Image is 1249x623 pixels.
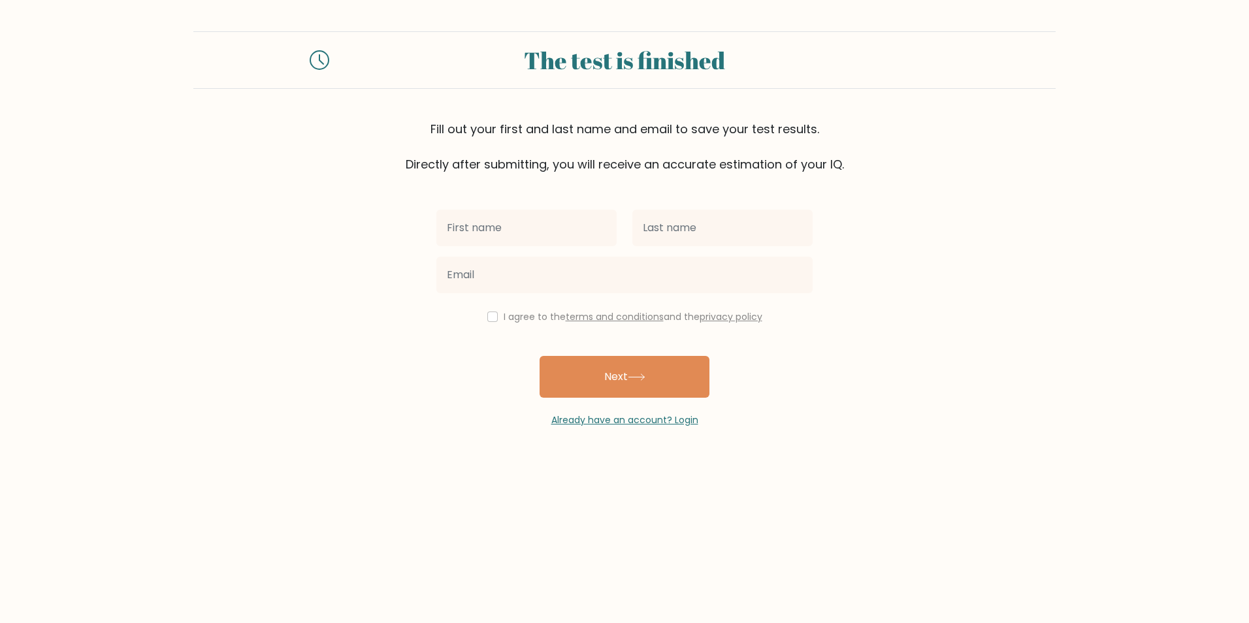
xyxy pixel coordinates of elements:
input: Email [436,257,813,293]
input: Last name [632,210,813,246]
div: Fill out your first and last name and email to save your test results. Directly after submitting,... [193,120,1056,173]
button: Next [540,356,709,398]
div: The test is finished [345,42,904,78]
label: I agree to the and the [504,310,762,323]
a: Already have an account? Login [551,413,698,426]
a: terms and conditions [566,310,664,323]
input: First name [436,210,617,246]
a: privacy policy [700,310,762,323]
